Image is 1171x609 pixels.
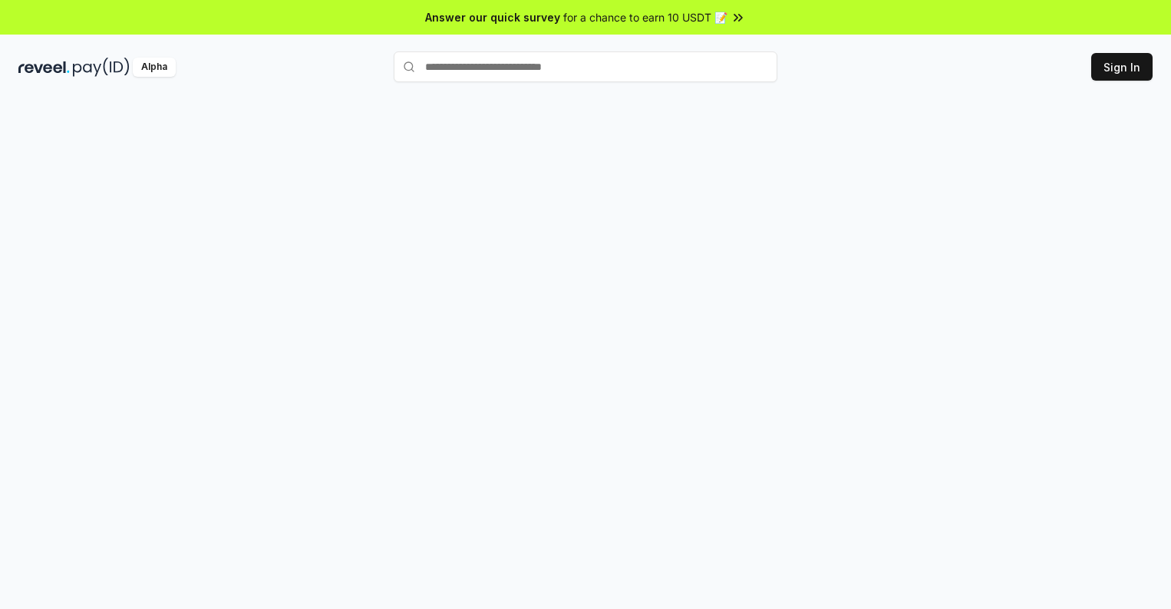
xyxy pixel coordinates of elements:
[425,9,560,25] span: Answer our quick survey
[1091,53,1153,81] button: Sign In
[133,58,176,77] div: Alpha
[563,9,727,25] span: for a chance to earn 10 USDT 📝
[73,58,130,77] img: pay_id
[18,58,70,77] img: reveel_dark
